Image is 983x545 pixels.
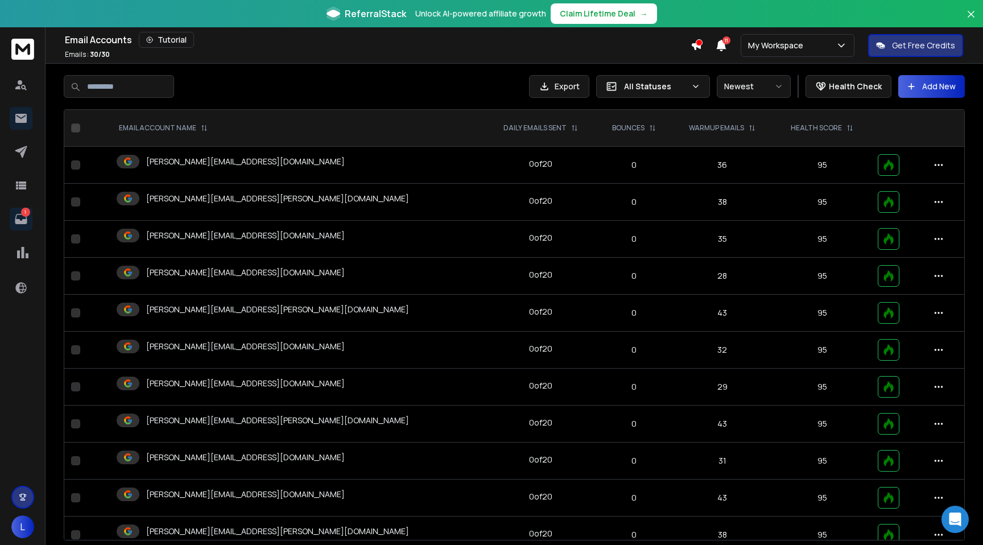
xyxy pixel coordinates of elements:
p: 0 [603,270,664,282]
p: 0 [603,418,664,430]
div: 0 of 20 [529,380,552,391]
p: [PERSON_NAME][EMAIL_ADDRESS][DOMAIN_NAME] [146,267,345,278]
p: [PERSON_NAME][EMAIL_ADDRESS][PERSON_NAME][DOMAIN_NAME] [146,415,409,426]
p: [PERSON_NAME][EMAIL_ADDRESS][DOMAIN_NAME] [146,230,345,241]
span: 11 [722,36,730,44]
p: 0 [603,529,664,540]
button: L [11,515,34,538]
a: 1 [10,208,32,230]
p: 0 [603,344,664,356]
p: HEALTH SCORE [791,123,842,133]
div: 0 of 20 [529,528,552,539]
td: 95 [774,258,871,295]
p: [PERSON_NAME][EMAIL_ADDRESS][DOMAIN_NAME] [146,378,345,389]
p: [PERSON_NAME][EMAIL_ADDRESS][DOMAIN_NAME] [146,452,345,463]
button: Claim Lifetime Deal→ [551,3,657,24]
p: 1 [21,208,30,217]
td: 95 [774,480,871,517]
button: Tutorial [139,32,194,48]
div: 0 of 20 [529,158,552,170]
div: 0 of 20 [529,306,552,317]
p: 0 [603,492,664,503]
p: 0 [603,159,664,171]
p: 0 [603,307,664,319]
td: 95 [774,295,871,332]
p: [PERSON_NAME][EMAIL_ADDRESS][DOMAIN_NAME] [146,489,345,500]
button: Export [529,75,589,98]
div: Email Accounts [65,32,691,48]
div: 0 of 20 [529,269,552,280]
td: 28 [671,258,774,295]
div: EMAIL ACCOUNT NAME [119,123,208,133]
button: Health Check [806,75,891,98]
td: 36 [671,147,774,184]
p: All Statuses [624,81,687,92]
p: Health Check [829,81,882,92]
p: 0 [603,455,664,466]
button: Close banner [964,7,978,34]
p: [PERSON_NAME][EMAIL_ADDRESS][PERSON_NAME][DOMAIN_NAME] [146,304,409,315]
td: 35 [671,221,774,258]
td: 38 [671,184,774,221]
button: Get Free Credits [868,34,963,57]
span: 30 / 30 [90,49,110,59]
td: 32 [671,332,774,369]
p: Emails : [65,50,110,59]
p: [PERSON_NAME][EMAIL_ADDRESS][DOMAIN_NAME] [146,341,345,352]
p: [PERSON_NAME][EMAIL_ADDRESS][PERSON_NAME][DOMAIN_NAME] [146,193,409,204]
p: 0 [603,196,664,208]
td: 43 [671,480,774,517]
p: Get Free Credits [892,40,955,51]
p: 0 [603,233,664,245]
td: 31 [671,443,774,480]
td: 43 [671,406,774,443]
span: → [640,8,648,19]
p: [PERSON_NAME][EMAIL_ADDRESS][DOMAIN_NAME] [146,156,345,167]
td: 95 [774,406,871,443]
td: 43 [671,295,774,332]
p: Unlock AI-powered affiliate growth [415,8,546,19]
div: 0 of 20 [529,454,552,465]
p: My Workspace [748,40,808,51]
div: 0 of 20 [529,232,552,243]
td: 95 [774,443,871,480]
p: DAILY EMAILS SENT [503,123,567,133]
td: 95 [774,332,871,369]
div: 0 of 20 [529,343,552,354]
p: [PERSON_NAME][EMAIL_ADDRESS][PERSON_NAME][DOMAIN_NAME] [146,526,409,537]
td: 95 [774,147,871,184]
td: 95 [774,369,871,406]
div: 0 of 20 [529,417,552,428]
p: WARMUP EMAILS [689,123,744,133]
p: BOUNCES [612,123,645,133]
span: ReferralStack [345,7,406,20]
div: 0 of 20 [529,195,552,207]
button: Newest [717,75,791,98]
div: 0 of 20 [529,491,552,502]
td: 95 [774,221,871,258]
button: Add New [898,75,965,98]
td: 29 [671,369,774,406]
td: 95 [774,184,871,221]
div: Open Intercom Messenger [941,506,969,533]
p: 0 [603,381,664,393]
